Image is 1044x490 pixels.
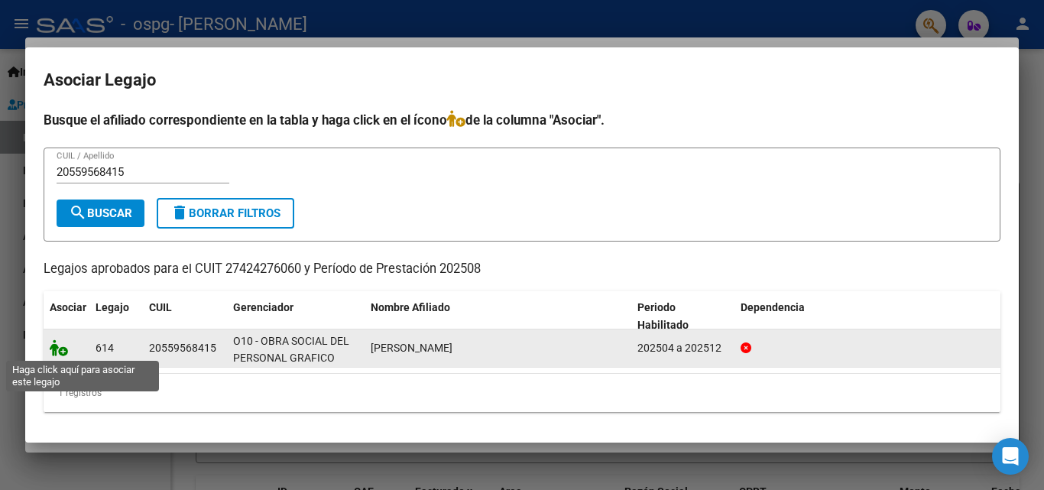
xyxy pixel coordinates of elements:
[992,438,1029,475] div: Open Intercom Messenger
[50,301,86,313] span: Asociar
[637,301,689,331] span: Periodo Habilitado
[741,301,805,313] span: Dependencia
[44,291,89,342] datatable-header-cell: Asociar
[149,339,216,357] div: 20559568415
[637,339,728,357] div: 202504 a 202512
[233,335,349,365] span: O10 - OBRA SOCIAL DEL PERSONAL GRAFICO
[371,342,452,354] span: VERALLI BENJAMIN ULISES
[734,291,1001,342] datatable-header-cell: Dependencia
[44,374,1000,412] div: 1 registros
[44,110,1000,130] h4: Busque el afiliado correspondiente en la tabla y haga click en el ícono de la columna "Asociar".
[44,260,1000,279] p: Legajos aprobados para el CUIT 27424276060 y Período de Prestación 202508
[157,198,294,229] button: Borrar Filtros
[96,342,114,354] span: 614
[69,203,87,222] mat-icon: search
[96,301,129,313] span: Legajo
[143,291,227,342] datatable-header-cell: CUIL
[69,206,132,220] span: Buscar
[57,200,144,227] button: Buscar
[631,291,734,342] datatable-header-cell: Periodo Habilitado
[365,291,631,342] datatable-header-cell: Nombre Afiliado
[149,301,172,313] span: CUIL
[170,206,280,220] span: Borrar Filtros
[233,301,293,313] span: Gerenciador
[227,291,365,342] datatable-header-cell: Gerenciador
[89,291,143,342] datatable-header-cell: Legajo
[170,203,189,222] mat-icon: delete
[371,301,450,313] span: Nombre Afiliado
[44,66,1000,95] h2: Asociar Legajo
